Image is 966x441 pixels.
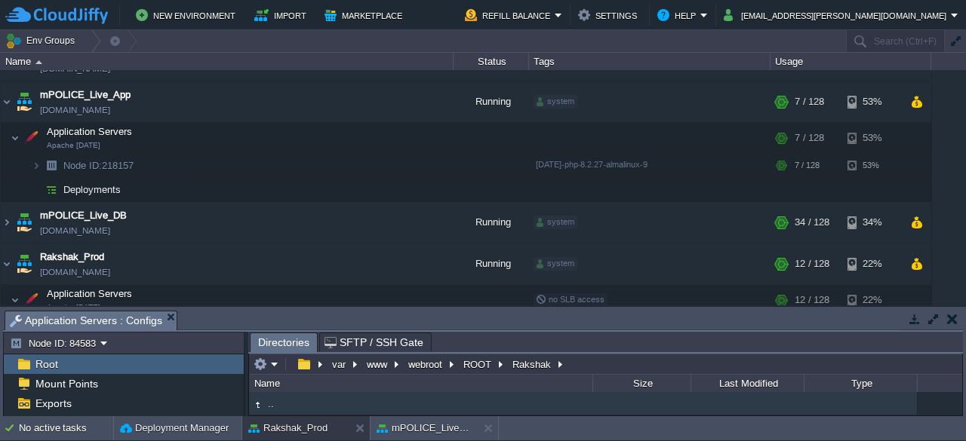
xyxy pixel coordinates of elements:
button: Import [254,6,311,24]
div: No active tasks [19,416,113,440]
span: Apache [DATE] [47,305,100,314]
input: Click to enter the path [249,354,962,375]
span: Application Servers : Configs [10,311,162,330]
button: Help [657,6,700,24]
div: 53% [848,155,897,179]
img: AMDAwAAAACH5BAEAAAAALAAAAAABAAEAAAICRAEAOw== [32,179,41,203]
button: var [330,357,349,371]
button: webroot [406,357,446,371]
div: Status [454,53,528,70]
a: Exports [32,397,74,410]
span: 218157 [62,161,136,173]
div: Tags [530,53,770,70]
div: Last Modified [692,375,804,392]
button: New Environment [136,6,240,24]
button: [EMAIL_ADDRESS][PERSON_NAME][DOMAIN_NAME] [724,6,951,24]
span: [DOMAIN_NAME] [40,225,110,240]
a: Rakshak_Prod [40,251,104,266]
a: [DOMAIN_NAME] [40,266,110,281]
button: www [365,357,391,371]
div: 7 / 128 [795,155,820,179]
span: no SLB access [536,296,605,305]
div: 53% [848,124,897,155]
a: Root [32,357,60,371]
div: system [534,259,577,272]
button: Marketplace [325,6,407,24]
div: 34 / 128 [795,204,829,244]
div: 22% [848,245,897,286]
a: [DOMAIN_NAME] [40,63,110,78]
a: Node ID:218157 [62,161,136,173]
img: AMDAwAAAACH5BAEAAAAALAAAAAABAAEAAAICRAEAOw== [1,83,13,124]
span: Directories [258,333,309,352]
div: Running [454,204,529,244]
img: CloudJiffy [5,6,108,25]
div: Name [251,375,592,392]
img: AMDAwAAAACH5BAEAAAAALAAAAAABAAEAAAICRAEAOw== [1,245,13,286]
div: Usage [771,53,931,70]
a: mPOLICE_Live_App [40,89,131,104]
span: Application Servers [45,127,134,139]
a: Application ServersApache [DATE] [45,127,134,139]
button: Node ID: 84583 [10,336,100,350]
a: .. [266,397,276,410]
div: 34% [848,204,897,244]
button: Rakshak [510,357,555,371]
button: Env Groups [5,30,80,51]
img: AMDAwAAAACH5BAEAAAAALAAAAAABAAEAAAICRAEAOw== [14,204,35,244]
div: system [534,96,577,110]
img: AMDAwAAAACH5BAEAAAAALAAAAAABAAEAAAICRAEAOw== [20,124,42,155]
div: 7 / 128 [795,83,824,124]
img: AMDAwAAAACH5BAEAAAAALAAAAAABAAEAAAICRAEAOw== [1,204,13,244]
button: Refill Balance [465,6,555,24]
button: mPOLICE_Live_App [377,421,472,436]
a: Mount Points [32,377,100,390]
span: SFTP / SSH Gate [325,333,423,351]
div: 7 / 128 [795,124,824,155]
button: ROOT [461,357,495,371]
span: Application Servers [45,289,134,302]
img: AMDAwAAAACH5BAEAAAAALAAAAAABAAEAAAICRAEAOw== [14,245,35,286]
a: mPOLICE_Live_DB [40,210,127,225]
img: AMDAwAAAACH5BAEAAAAALAAAAAABAAEAAAICRAEAOw== [35,60,42,64]
div: 12 / 128 [795,286,829,317]
img: AMDAwAAAACH5BAEAAAAALAAAAAABAAEAAAICRAEAOw== [11,286,20,317]
img: AMDAwAAAACH5BAEAAAAALAAAAAABAAEAAAICRAEAOw== [14,83,35,124]
div: Type [805,375,917,392]
span: [DATE]-php-8.2.27-almalinux-9 [536,161,648,170]
button: Deployment Manager [120,421,229,436]
div: 53% [848,83,897,124]
img: AMDAwAAAACH5BAEAAAAALAAAAAABAAEAAAICRAEAOw== [11,124,20,155]
a: Application ServersApache [DATE] [45,289,134,301]
div: 22% [848,286,897,317]
button: Settings [578,6,641,24]
img: AMDAwAAAACH5BAEAAAAALAAAAAABAAEAAAICRAEAOw== [32,155,41,179]
a: [DOMAIN_NAME] [40,104,110,119]
button: Rakshak_Prod [248,421,328,436]
img: AMDAwAAAACH5BAEAAAAALAAAAAABAAEAAAICRAEAOw== [41,179,62,203]
div: Running [454,83,529,124]
div: Size [594,375,691,392]
div: 12 / 128 [795,245,829,286]
div: Running [454,245,529,286]
img: AMDAwAAAACH5BAEAAAAALAAAAAABAAEAAAICRAEAOw== [41,155,62,179]
span: Node ID: [63,161,102,173]
a: Deployments [62,185,123,198]
img: AMDAwAAAACH5BAEAAAAALAAAAAABAAEAAAICRAEAOw== [20,286,42,317]
div: Name [2,53,453,70]
div: system [534,217,577,231]
img: AMDAwAAAACH5BAEAAAAALAAAAAABAAEAAAICRAEAOw== [249,397,266,413]
span: Apache [DATE] [47,142,100,152]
